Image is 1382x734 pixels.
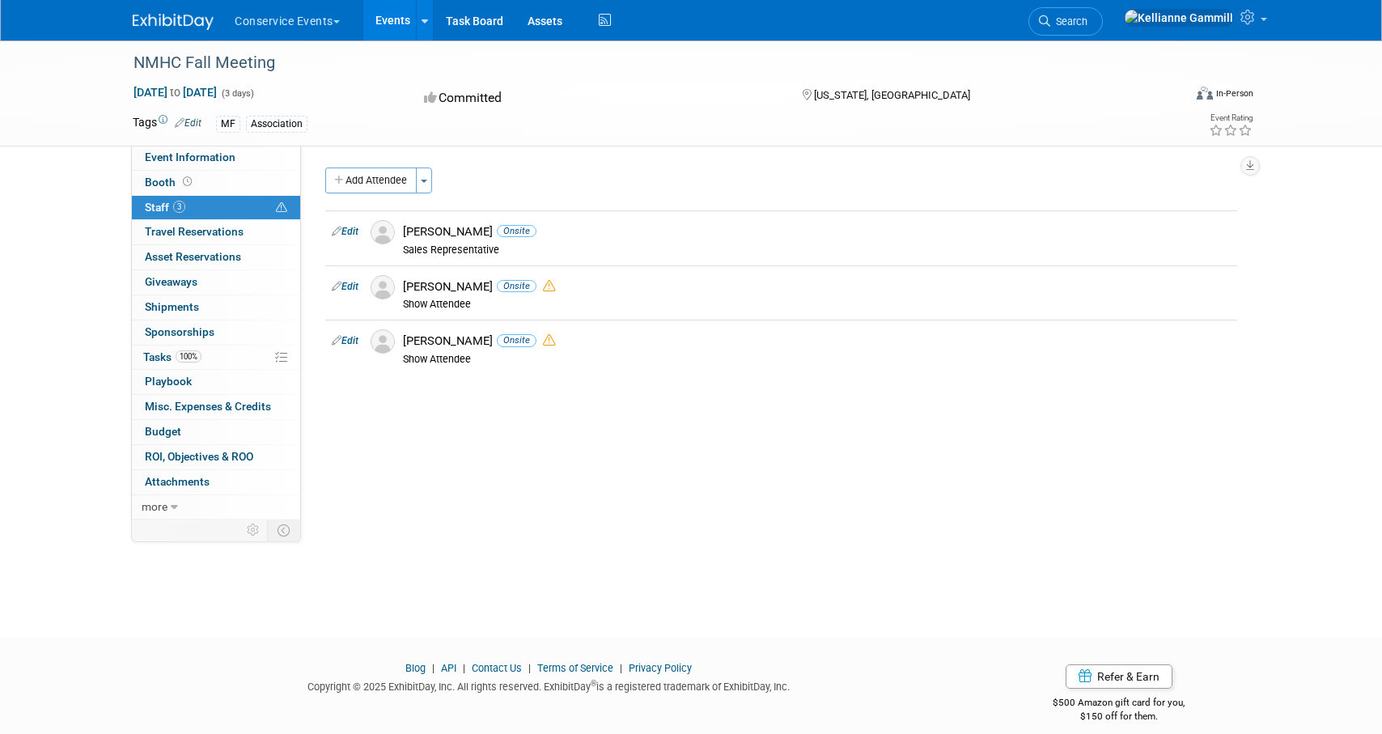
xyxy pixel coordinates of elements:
a: Edit [332,281,358,292]
a: Shipments [132,295,300,320]
span: Potential Scheduling Conflict -- at least one attendee is tagged in another overlapping event. [276,201,287,215]
span: Budget [145,425,181,438]
span: ROI, Objectives & ROO [145,450,253,463]
span: Onsite [497,280,536,292]
a: Edit [332,226,358,237]
a: Misc. Expenses & Credits [132,395,300,419]
a: Refer & Earn [1066,664,1172,689]
div: NMHC Fall Meeting [128,49,1158,78]
img: Associate-Profile-5.png [371,220,395,244]
div: Show Attendee [403,353,1231,366]
i: Double-book Warning! [543,280,555,292]
span: | [524,662,535,674]
div: [PERSON_NAME] [403,224,1231,240]
span: Event Information [145,151,235,163]
span: Giveaways [145,275,197,288]
a: Event Information [132,146,300,170]
a: Budget [132,420,300,444]
span: (3 days) [220,88,254,99]
span: Booth not reserved yet [180,176,195,188]
a: Edit [332,335,358,346]
a: Search [1028,7,1103,36]
a: Giveaways [132,270,300,295]
div: MF [216,116,240,133]
a: Privacy Policy [629,662,692,674]
div: Sales Representative [403,244,1231,257]
span: | [428,662,439,674]
div: Show Attendee [403,298,1231,311]
button: Add Attendee [325,168,417,193]
div: Committed [419,84,777,112]
a: Sponsorships [132,320,300,345]
a: Edit [175,117,201,129]
a: Blog [405,662,426,674]
span: Shipments [145,300,199,313]
td: Toggle Event Tabs [268,520,301,541]
span: | [616,662,626,674]
a: Playbook [132,370,300,394]
div: Association [246,116,307,133]
span: Attachments [145,475,210,488]
div: $150 off for them. [989,710,1250,723]
span: 3 [173,201,185,213]
a: Terms of Service [537,662,613,674]
a: Staff3 [132,196,300,220]
a: Booth [132,171,300,195]
span: Misc. Expenses & Credits [145,400,271,413]
img: Kellianne Gammill [1124,9,1234,27]
a: Contact Us [472,662,522,674]
a: Asset Reservations [132,245,300,269]
span: more [142,500,167,513]
span: Sponsorships [145,325,214,338]
span: Tasks [143,350,201,363]
td: Tags [133,114,201,133]
a: API [441,662,456,674]
span: Playbook [145,375,192,388]
span: Asset Reservations [145,250,241,263]
img: ExhibitDay [133,14,214,30]
a: Tasks100% [132,346,300,370]
a: Attachments [132,470,300,494]
div: In-Person [1215,87,1253,100]
i: Double-book Warning! [543,334,555,346]
img: Associate-Profile-5.png [371,329,395,354]
td: Personalize Event Tab Strip [240,520,268,541]
div: Event Format [1087,84,1253,108]
span: Staff [145,201,185,214]
a: ROI, Objectives & ROO [132,445,300,469]
span: Onsite [497,225,536,237]
img: Associate-Profile-5.png [371,275,395,299]
div: Event Rating [1209,114,1253,122]
span: to [167,86,183,99]
div: $500 Amazon gift card for you, [989,685,1250,723]
span: 100% [176,350,201,363]
div: Copyright © 2025 ExhibitDay, Inc. All rights reserved. ExhibitDay is a registered trademark of Ex... [133,676,964,694]
span: Travel Reservations [145,225,244,238]
a: more [132,495,300,520]
div: [PERSON_NAME] [403,333,1231,349]
span: Search [1050,15,1087,28]
span: Onsite [497,334,536,346]
sup: ® [591,679,596,688]
img: Format-Inperson.png [1197,87,1213,100]
span: [DATE] [DATE] [133,85,218,100]
span: | [459,662,469,674]
span: Booth [145,176,195,189]
div: [PERSON_NAME] [403,279,1231,295]
span: [US_STATE], [GEOGRAPHIC_DATA] [814,89,970,101]
a: Travel Reservations [132,220,300,244]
